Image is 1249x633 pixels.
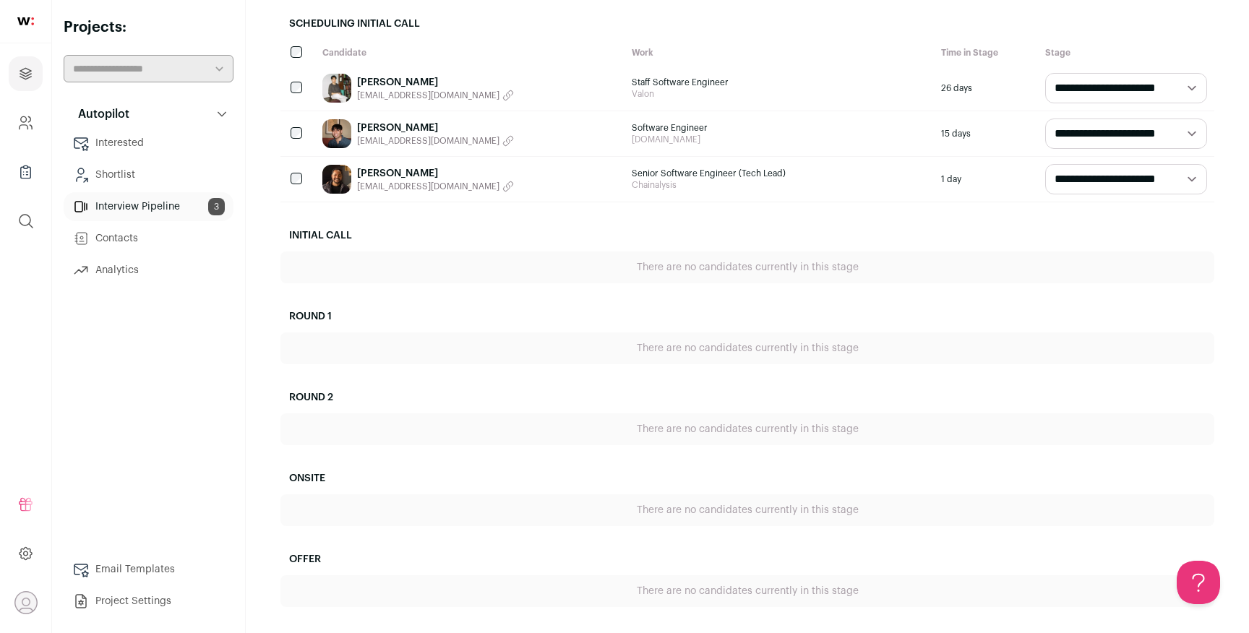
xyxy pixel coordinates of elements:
h2: Projects: [64,17,233,38]
a: Email Templates [64,555,233,584]
h2: Scheduling Initial Call [280,8,1214,40]
iframe: Help Scout Beacon - Open [1177,561,1220,604]
button: Autopilot [64,100,233,129]
div: There are no candidates currently in this stage [280,251,1214,283]
span: Chainalysis [632,179,927,191]
div: Candidate [315,40,624,66]
span: Staff Software Engineer [632,77,927,88]
a: [PERSON_NAME] [357,166,514,181]
div: There are no candidates currently in this stage [280,494,1214,526]
a: Company and ATS Settings [9,105,43,140]
p: Autopilot [69,105,129,123]
h2: Offer [280,543,1214,575]
a: Interview Pipeline3 [64,192,233,221]
a: Company Lists [9,155,43,189]
a: Shortlist [64,160,233,189]
div: 26 days [934,66,1038,111]
div: There are no candidates currently in this stage [280,413,1214,445]
img: fce743bf68d457213adec0813e57345d566dafdbdb3f2266f2ed8942f1c9e2d5.jpg [322,165,351,194]
div: 15 days [934,111,1038,156]
span: [EMAIL_ADDRESS][DOMAIN_NAME] [357,135,499,147]
img: 56a8a22ad8ef624ff95c9940a55d8e2fd9ceb4d133ce7e42d8a168312e45bfab [322,74,351,103]
a: Project Settings [64,587,233,616]
button: [EMAIL_ADDRESS][DOMAIN_NAME] [357,90,514,101]
button: [EMAIL_ADDRESS][DOMAIN_NAME] [357,181,514,192]
span: [EMAIL_ADDRESS][DOMAIN_NAME] [357,181,499,192]
div: There are no candidates currently in this stage [280,575,1214,607]
button: [EMAIL_ADDRESS][DOMAIN_NAME] [357,135,514,147]
div: Time in Stage [934,40,1038,66]
span: Senior Software Engineer (Tech Lead) [632,168,927,179]
h2: Onsite [280,462,1214,494]
a: [PERSON_NAME] [357,75,514,90]
div: There are no candidates currently in this stage [280,332,1214,364]
div: 1 day [934,157,1038,202]
span: Valon [632,88,927,100]
h2: Round 1 [280,301,1214,332]
a: Interested [64,129,233,158]
h2: Round 2 [280,382,1214,413]
a: Contacts [64,224,233,253]
button: Open dropdown [14,591,38,614]
div: Stage [1038,40,1214,66]
span: Software Engineer [632,122,927,134]
img: 6e51e200a9253595802682ae1878de0ad08973317b4abe0f0c4816a3e08c4960.jpg [322,119,351,148]
h2: Initial Call [280,220,1214,251]
a: Analytics [64,256,233,285]
a: [PERSON_NAME] [357,121,514,135]
a: Projects [9,56,43,91]
span: 3 [208,198,225,215]
span: [DOMAIN_NAME] [632,134,927,145]
div: Work [624,40,934,66]
img: wellfound-shorthand-0d5821cbd27db2630d0214b213865d53afaa358527fdda9d0ea32b1df1b89c2c.svg [17,17,34,25]
span: [EMAIL_ADDRESS][DOMAIN_NAME] [357,90,499,101]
